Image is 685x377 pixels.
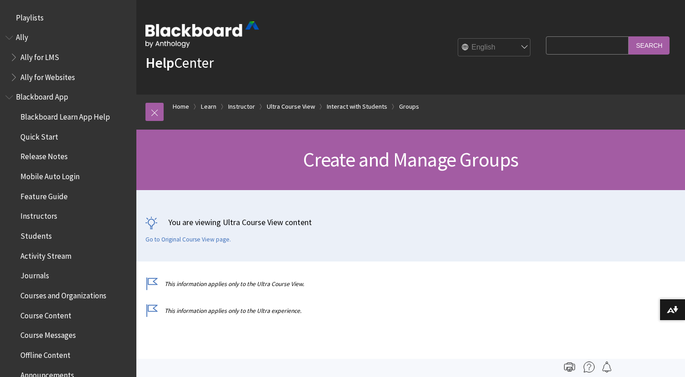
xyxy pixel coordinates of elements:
span: Students [20,228,52,241]
span: Release Notes [20,149,68,161]
a: Instructor [228,101,255,112]
span: Feature Guide [20,189,68,201]
span: Blackboard App [16,90,68,102]
select: Site Language Selector [458,39,531,57]
span: Offline Content [20,347,70,360]
img: More help [584,362,595,372]
nav: Book outline for Playlists [5,10,131,25]
nav: Book outline for Anthology Ally Help [5,30,131,85]
span: Playlists [16,10,44,22]
span: Mobile Auto Login [20,169,80,181]
a: Go to Original Course View page. [145,236,231,244]
span: Courses and Organizations [20,288,106,300]
p: You are viewing Ultra Course View content [145,216,676,228]
span: Journals [20,268,49,281]
span: Course Messages [20,328,76,340]
strong: Help [145,54,174,72]
span: About course groups [145,355,541,374]
span: Ally for Websites [20,70,75,82]
span: Create and Manage Groups [303,147,519,172]
a: Interact with Students [327,101,387,112]
a: Learn [201,101,216,112]
img: Blackboard by Anthology [145,21,259,48]
span: Blackboard Learn App Help [20,109,110,121]
img: Print [564,362,575,372]
input: Search [629,36,670,54]
a: Groups [399,101,419,112]
a: Ultra Course View [267,101,315,112]
span: Instructors [20,209,57,221]
span: Quick Start [20,129,58,141]
a: HelpCenter [145,54,214,72]
img: Follow this page [601,362,612,372]
span: Ally [16,30,28,42]
p: This information applies only to the Ultra Course View. [145,280,541,288]
span: Activity Stream [20,248,71,261]
p: This information applies only to the Ultra experience. [145,307,541,315]
a: Home [173,101,189,112]
span: Course Content [20,308,71,320]
span: Ally for LMS [20,50,59,62]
